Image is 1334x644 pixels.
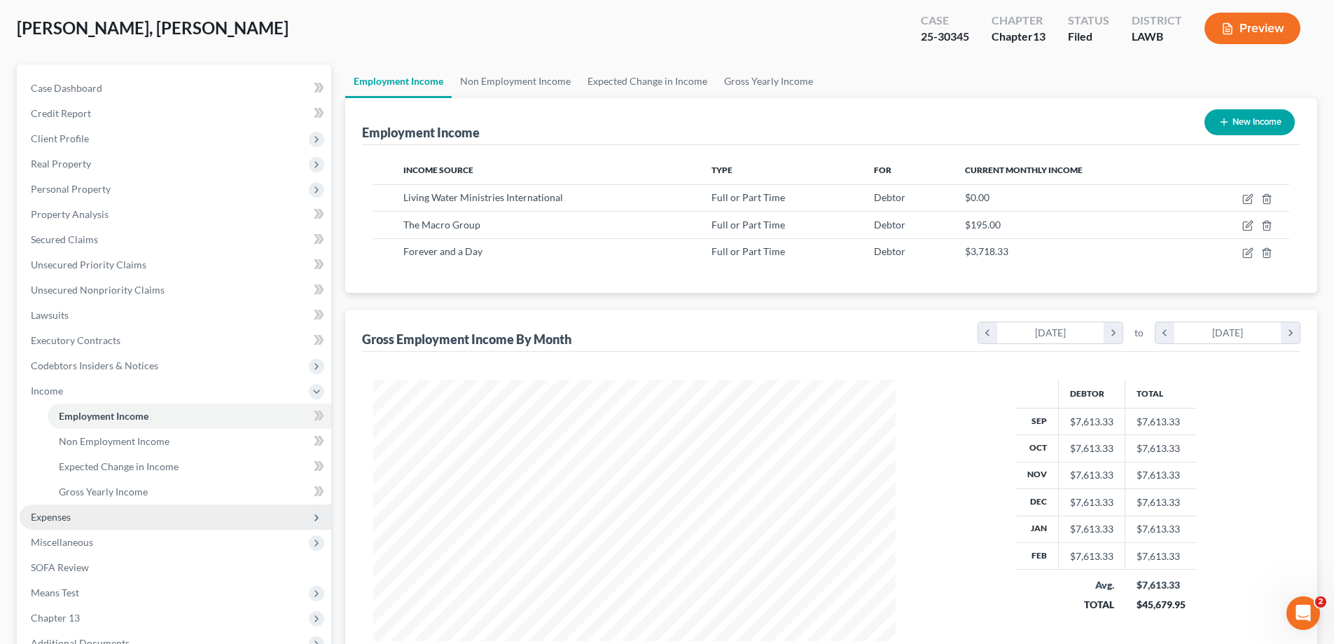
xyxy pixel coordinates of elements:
a: Employment Income [345,64,452,98]
td: $7,613.33 [1125,489,1197,516]
span: Non Employment Income [59,435,169,447]
th: Sep [1016,408,1059,434]
a: Secured Claims [20,227,331,252]
div: Chapter [992,29,1045,45]
span: The Macro Group [403,219,480,231]
span: Personal Property [31,183,111,195]
i: chevron_right [1104,322,1123,343]
div: $7,613.33 [1137,578,1186,592]
td: $7,613.33 [1125,543,1197,570]
td: $7,613.33 [1125,516,1197,542]
div: District [1132,13,1182,29]
a: Unsecured Nonpriority Claims [20,278,331,303]
div: Avg. [1070,578,1114,592]
span: $195.00 [965,219,1001,231]
span: Client Profile [31,132,89,144]
a: Case Dashboard [20,76,331,101]
div: 25-30345 [921,29,969,45]
div: Case [921,13,969,29]
div: Gross Employment Income By Month [362,331,571,348]
span: For [874,165,891,175]
span: Unsecured Priority Claims [31,259,146,270]
div: TOTAL [1070,598,1114,612]
i: chevron_right [1281,322,1300,343]
span: Expected Change in Income [59,460,179,472]
a: Property Analysis [20,202,331,227]
iframe: Intercom live chat [1286,596,1320,630]
span: Income [31,385,63,397]
span: [PERSON_NAME], [PERSON_NAME] [17,18,289,38]
div: [DATE] [997,322,1104,343]
span: Lawsuits [31,309,69,321]
span: Credit Report [31,107,91,119]
div: $45,679.95 [1137,598,1186,612]
th: Total [1125,380,1197,408]
span: Full or Part Time [711,219,785,231]
span: Case Dashboard [31,82,102,94]
span: to [1134,326,1144,340]
div: Chapter [992,13,1045,29]
button: New Income [1204,109,1295,135]
span: Living Water Ministries International [403,191,563,203]
span: Full or Part Time [711,191,785,203]
td: $7,613.33 [1125,408,1197,434]
span: Debtor [874,191,905,203]
th: Jan [1016,516,1059,542]
div: $7,613.33 [1070,549,1113,563]
a: Expected Change in Income [48,454,331,479]
a: Gross Yearly Income [48,479,331,505]
a: Employment Income [48,404,331,429]
span: Codebtors Insiders & Notices [31,359,158,371]
i: chevron_left [1155,322,1174,343]
span: Secured Claims [31,233,98,245]
span: SOFA Review [31,561,89,573]
span: Debtor [874,245,905,257]
a: Credit Report [20,101,331,126]
a: SOFA Review [20,555,331,580]
span: 13 [1033,29,1045,43]
th: Dec [1016,489,1059,516]
span: Executory Contracts [31,334,120,346]
th: Oct [1016,435,1059,462]
span: Miscellaneous [31,536,93,548]
div: $7,613.33 [1070,495,1113,509]
span: Gross Yearly Income [59,486,148,498]
div: [DATE] [1174,322,1281,343]
span: Unsecured Nonpriority Claims [31,284,165,296]
td: $7,613.33 [1125,435,1197,462]
div: Employment Income [362,124,480,141]
span: Property Analysis [31,208,109,220]
span: Real Property [31,158,91,170]
a: Expected Change in Income [579,64,716,98]
a: Non Employment Income [48,429,331,454]
th: Debtor [1059,380,1125,408]
th: Feb [1016,543,1059,570]
div: $7,613.33 [1070,468,1113,482]
span: Employment Income [59,410,148,422]
span: Type [711,165,732,175]
span: Income Source [403,165,473,175]
a: Gross Yearly Income [716,64,821,98]
div: Status [1068,13,1109,29]
div: LAWB [1132,29,1182,45]
span: 2 [1315,596,1326,608]
span: Current Monthly Income [965,165,1083,175]
span: $3,718.33 [965,245,1008,257]
span: Forever and a Day [403,245,482,257]
button: Preview [1204,13,1300,44]
span: Full or Part Time [711,245,785,257]
a: Lawsuits [20,303,331,328]
div: $7,613.33 [1070,441,1113,455]
span: Debtor [874,219,905,231]
span: $0.00 [965,191,989,203]
i: chevron_left [978,322,997,343]
span: Means Test [31,587,79,598]
a: Non Employment Income [452,64,579,98]
div: $7,613.33 [1070,415,1113,429]
div: Filed [1068,29,1109,45]
div: $7,613.33 [1070,522,1113,536]
td: $7,613.33 [1125,462,1197,488]
a: Unsecured Priority Claims [20,252,331,278]
th: Nov [1016,462,1059,488]
span: Chapter 13 [31,612,80,624]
